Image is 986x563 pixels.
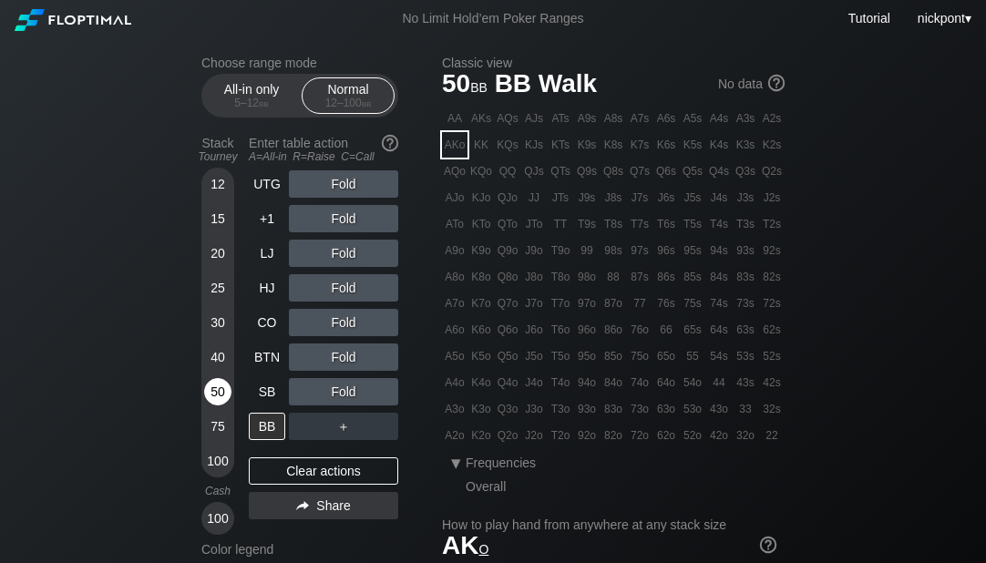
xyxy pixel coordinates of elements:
[733,159,758,184] div: Q3s
[521,264,547,290] div: J8o
[848,11,890,26] a: Tutorial
[706,317,732,343] div: 64s
[442,106,467,131] div: AA
[733,106,758,131] div: A3s
[204,413,231,440] div: 75
[289,378,398,405] div: Fold
[574,185,600,210] div: J9s
[706,132,732,158] div: K4s
[706,370,732,395] div: 44
[574,159,600,184] div: Q9s
[759,317,785,343] div: 62s
[204,170,231,198] div: 12
[289,205,398,232] div: Fold
[210,78,293,113] div: All-in only
[249,150,398,163] div: A=All-in R=Raise C=Call
[468,132,494,158] div: KK
[680,423,705,448] div: 52o
[627,423,652,448] div: 72o
[521,211,547,237] div: JTo
[680,343,705,369] div: 55
[492,70,601,100] span: BB Walk
[289,240,398,267] div: Fold
[442,396,467,422] div: A3o
[521,396,547,422] div: J3o
[680,291,705,316] div: 75s
[680,264,705,290] div: 85s
[442,531,488,559] span: AK
[574,343,600,369] div: 95o
[259,97,269,109] span: bb
[495,396,520,422] div: Q3o
[204,505,231,532] div: 100
[759,159,785,184] div: Q2s
[442,517,776,532] h2: How to play hand from anywhere at any stack size
[204,447,231,475] div: 100
[442,211,467,237] div: ATo
[601,185,626,210] div: J8s
[653,317,679,343] div: 66
[213,97,290,109] div: 5 – 12
[733,396,758,422] div: 33
[375,11,611,30] div: No Limit Hold’em Poker Ranges
[495,370,520,395] div: Q4o
[653,291,679,316] div: 76s
[918,11,965,26] span: nickpont
[627,291,652,316] div: 77
[706,106,732,131] div: A4s
[442,185,467,210] div: AJo
[521,317,547,343] div: J6o
[468,264,494,290] div: K8o
[521,343,547,369] div: J5o
[468,396,494,422] div: K3o
[249,343,285,371] div: BTN
[468,291,494,316] div: K7o
[468,423,494,448] div: K2o
[718,77,785,93] div: No data
[627,396,652,422] div: 73o
[653,106,679,131] div: A6s
[574,396,600,422] div: 93o
[548,211,573,237] div: TT
[627,343,652,369] div: 75o
[249,492,398,519] div: Share
[521,291,547,316] div: J7o
[733,291,758,316] div: 73s
[680,211,705,237] div: T5s
[521,132,547,158] div: KJs
[548,185,573,210] div: JTs
[758,535,778,555] img: help.32db89a4.svg
[495,159,520,184] div: QQ
[627,317,652,343] div: 76o
[574,238,600,263] div: 99
[601,264,626,290] div: 88
[468,211,494,237] div: KTo
[627,132,652,158] div: K7s
[194,485,241,497] div: Cash
[627,185,652,210] div: J7s
[733,423,758,448] div: 32o
[759,343,785,369] div: 52s
[627,211,652,237] div: T7s
[548,317,573,343] div: T6o
[249,240,285,267] div: LJ
[733,185,758,210] div: J3s
[442,317,467,343] div: A6o
[706,211,732,237] div: T4s
[495,423,520,448] div: Q2o
[759,396,785,422] div: 32s
[601,159,626,184] div: Q8s
[249,170,285,198] div: UTG
[289,413,398,440] div: ＋
[194,128,241,170] div: Stack
[706,238,732,263] div: 94s
[680,159,705,184] div: Q5s
[627,238,652,263] div: 97s
[249,457,398,485] div: Clear actions
[653,343,679,369] div: 65o
[601,343,626,369] div: 85o
[495,317,520,343] div: Q6o
[468,185,494,210] div: KJo
[495,291,520,316] div: Q7o
[289,343,398,371] div: Fold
